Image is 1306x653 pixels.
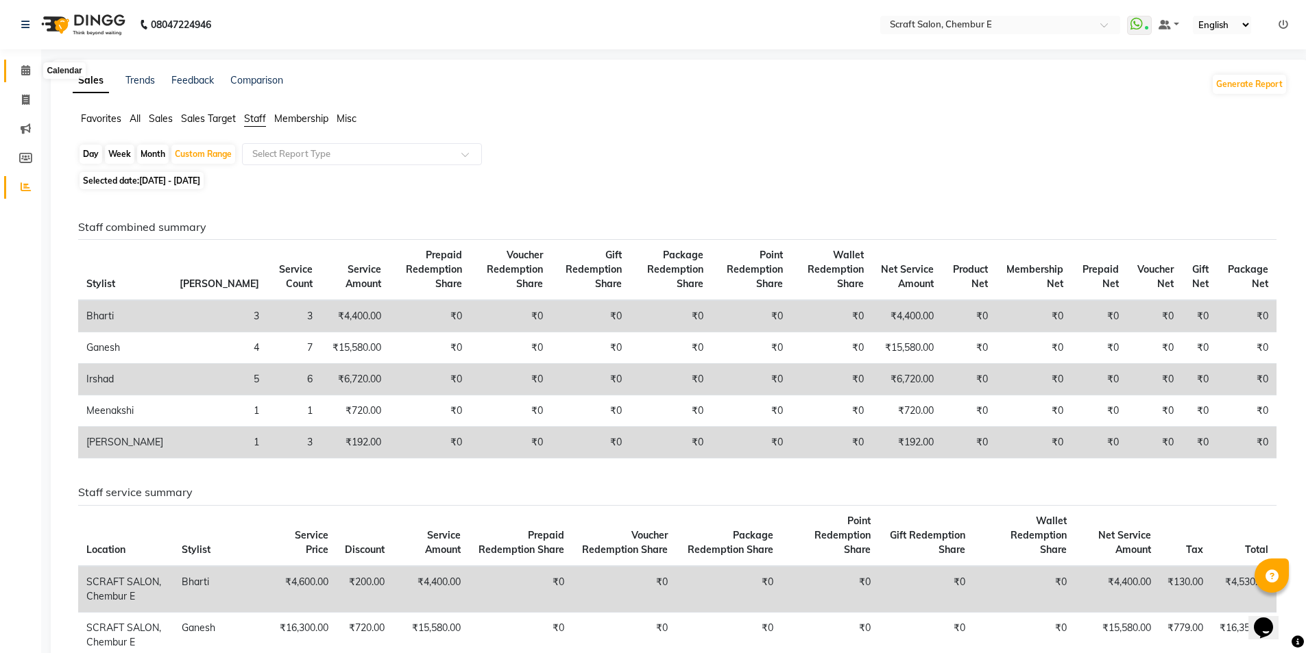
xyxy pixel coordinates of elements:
[676,566,782,613] td: ₹0
[1182,427,1217,458] td: ₹0
[181,112,236,125] span: Sales Target
[996,427,1072,458] td: ₹0
[953,263,988,290] span: Product Net
[171,364,267,395] td: 5
[345,543,385,556] span: Discount
[712,395,791,427] td: ₹0
[791,332,871,364] td: ₹0
[808,249,864,290] span: Wallet Redemption Share
[425,529,461,556] span: Service Amount
[267,332,321,364] td: 7
[78,566,173,613] td: SCRAFT SALON, Chembur E
[1248,598,1292,639] iframe: chat widget
[389,364,470,395] td: ₹0
[78,364,171,395] td: Irshad
[647,249,703,290] span: Package Redemption Share
[1217,332,1277,364] td: ₹0
[1072,364,1126,395] td: ₹0
[389,300,470,332] td: ₹0
[267,300,321,332] td: 3
[470,427,551,458] td: ₹0
[151,5,211,44] b: 08047224946
[43,62,85,79] div: Calendar
[572,566,676,613] td: ₹0
[230,74,283,86] a: Comparison
[942,300,995,332] td: ₹0
[1182,332,1217,364] td: ₹0
[712,332,791,364] td: ₹0
[389,395,470,427] td: ₹0
[782,566,880,613] td: ₹0
[791,427,871,458] td: ₹0
[274,112,328,125] span: Membership
[389,427,470,458] td: ₹0
[35,5,129,44] img: logo
[105,145,134,164] div: Week
[406,249,462,290] span: Prepaid Redemption Share
[321,427,389,458] td: ₹192.00
[1137,263,1174,290] span: Voucher Net
[295,529,328,556] span: Service Price
[1186,543,1203,556] span: Tax
[267,395,321,427] td: 1
[389,332,470,364] td: ₹0
[942,395,995,427] td: ₹0
[942,332,995,364] td: ₹0
[630,427,712,458] td: ₹0
[566,249,622,290] span: Gift Redemption Share
[974,566,1075,613] td: ₹0
[267,566,337,613] td: ₹4,600.00
[872,427,943,458] td: ₹192.00
[469,566,572,613] td: ₹0
[321,332,389,364] td: ₹15,580.00
[1011,515,1067,556] span: Wallet Redemption Share
[890,529,965,556] span: Gift Redemption Share
[791,395,871,427] td: ₹0
[78,486,1277,499] h6: Staff service summary
[1182,300,1217,332] td: ₹0
[1127,332,1182,364] td: ₹0
[996,364,1072,395] td: ₹0
[139,175,200,186] span: [DATE] - [DATE]
[337,566,393,613] td: ₹200.00
[630,364,712,395] td: ₹0
[479,529,564,556] span: Prepaid Redemption Share
[712,364,791,395] td: ₹0
[996,300,1072,332] td: ₹0
[80,145,102,164] div: Day
[149,112,173,125] span: Sales
[1127,395,1182,427] td: ₹0
[1211,566,1277,613] td: ₹4,530.00
[346,263,381,290] span: Service Amount
[1075,566,1159,613] td: ₹4,400.00
[1245,543,1268,556] span: Total
[881,263,934,290] span: Net Service Amount
[86,278,115,290] span: Stylist
[1228,263,1268,290] span: Package Net
[996,395,1072,427] td: ₹0
[81,112,121,125] span: Favorites
[180,278,259,290] span: [PERSON_NAME]
[321,395,389,427] td: ₹720.00
[267,364,321,395] td: 6
[487,249,543,290] span: Voucher Redemption Share
[1159,566,1211,613] td: ₹130.00
[630,332,712,364] td: ₹0
[171,332,267,364] td: 4
[872,332,943,364] td: ₹15,580.00
[78,395,171,427] td: Meenakshi
[630,395,712,427] td: ₹0
[996,332,1072,364] td: ₹0
[321,300,389,332] td: ₹4,400.00
[1217,395,1277,427] td: ₹0
[1217,427,1277,458] td: ₹0
[551,332,630,364] td: ₹0
[173,566,267,613] td: Bharti
[688,529,773,556] span: Package Redemption Share
[171,145,235,164] div: Custom Range
[1127,364,1182,395] td: ₹0
[470,300,551,332] td: ₹0
[1083,263,1119,290] span: Prepaid Net
[470,332,551,364] td: ₹0
[470,364,551,395] td: ₹0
